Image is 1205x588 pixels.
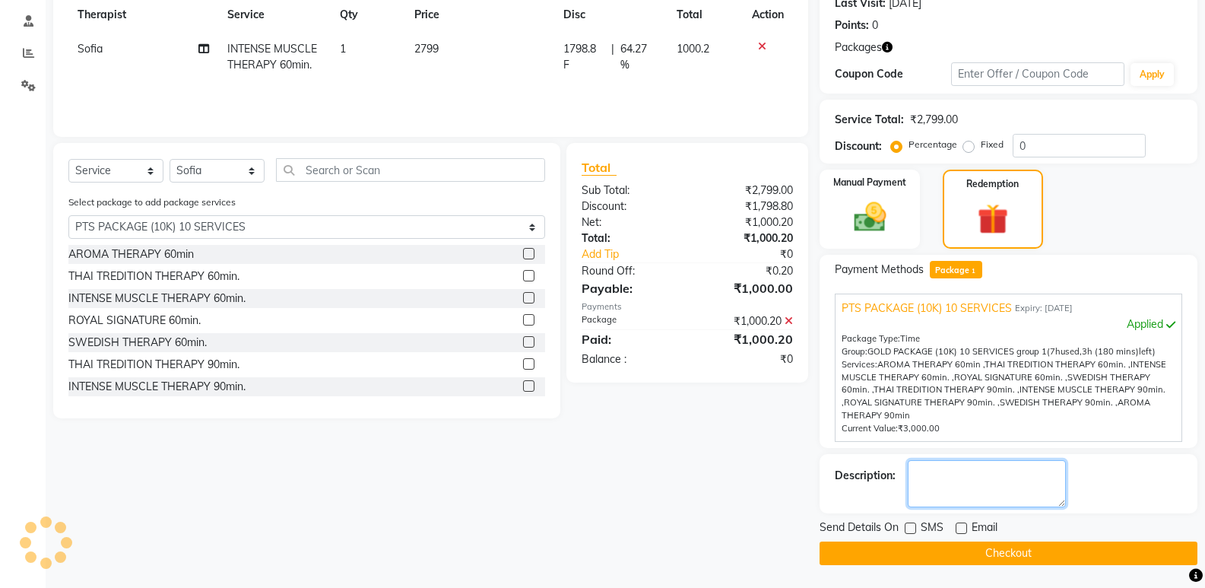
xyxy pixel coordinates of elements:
[835,66,950,82] div: Coupon Code
[687,263,804,279] div: ₹0.20
[570,215,687,230] div: Net:
[1047,346,1061,357] span: (7h
[582,300,793,313] div: Payments
[687,313,804,329] div: ₹1,000.20
[563,41,605,73] span: 1798.8 F
[842,346,867,357] span: Group:
[842,423,898,434] span: Current Value:
[78,42,103,56] span: Sofia
[68,357,239,373] div: THAI TREDITION THERAPY 90min.
[835,17,869,33] div: Points:
[1130,63,1174,86] button: Apply
[687,199,804,215] div: ₹1,798.80
[969,267,978,276] span: 1
[842,300,1012,316] span: PTS PACKAGE (10K) 10 SERVICES
[842,316,1175,332] div: Applied
[844,199,896,236] img: _cash.svg
[68,379,246,395] div: INTENSE MUSCLE THERAPY 90min.
[340,42,346,56] span: 1
[582,160,617,176] span: Total
[570,246,707,262] a: Add Tip
[687,330,804,348] div: ₹1,000.20
[867,346,1156,357] span: used, left)
[833,176,906,189] label: Manual Payment
[900,333,920,344] span: Time
[842,372,1150,396] span: SWEDISH THERAPY 60min. ,
[835,40,882,56] span: Packages
[910,112,958,128] div: ₹2,799.00
[68,291,246,307] div: INTENSE MUSCLE THERAPY 60min.
[835,112,904,128] div: Service Total:
[1082,346,1139,357] span: 3h (180 mins)
[68,195,236,209] label: Select package to add package services
[842,333,900,344] span: Package Type:
[968,200,1018,238] img: _gift.svg
[877,359,985,370] span: AROMA THERAPY 60min ,
[898,423,940,434] span: ₹3,000.00
[611,41,614,73] span: |
[981,138,1004,151] label: Fixed
[68,313,201,329] div: ROYAL SIGNATURE 60min.
[68,269,239,284] div: THAI TREDITION THERAPY 60min.
[570,313,687,329] div: Package
[921,520,943,539] span: SMS
[1015,302,1073,315] span: Expiry: [DATE]
[972,520,997,539] span: Email
[570,230,687,246] div: Total:
[966,177,1019,191] label: Redemption
[687,351,804,367] div: ₹0
[570,183,687,199] div: Sub Total:
[1000,397,1118,408] span: SWEDISH THERAPY 90min. ,
[570,351,687,367] div: Balance :
[930,261,982,278] span: Package
[687,230,804,246] div: ₹1,000.20
[872,17,878,33] div: 0
[687,279,804,297] div: ₹1,000.00
[835,138,882,154] div: Discount:
[874,384,1019,395] span: THAI TREDITION THERAPY 90min. ,
[820,520,899,539] span: Send Details On
[68,335,207,351] div: SWEDISH THERAPY 60min.
[276,158,545,182] input: Search or Scan
[570,279,687,297] div: Payable:
[687,183,804,199] div: ₹2,799.00
[68,246,194,262] div: AROMA THERAPY 60min
[985,359,1130,370] span: THAI TREDITION THERAPY 60min. ,
[707,246,804,262] div: ₹0
[677,42,709,56] span: 1000.2
[570,263,687,279] div: Round Off:
[842,359,1166,383] span: INTENSE MUSCLE THERAPY 60min. ,
[867,346,1047,357] span: GOLD PACKAGE (10K) 10 SERVICES group 1
[835,468,896,484] div: Description:
[820,542,1197,565] button: Checkout
[414,42,439,56] span: 2799
[842,359,877,370] span: Services:
[844,397,1000,408] span: ROYAL SIGNATURE THERAPY 90min. ,
[951,62,1124,86] input: Enter Offer / Coupon Code
[620,41,659,73] span: 64.27 %
[954,372,1067,383] span: ROYAL SIGNATURE 60min. ,
[909,138,957,151] label: Percentage
[835,262,924,278] span: Payment Methods
[570,199,687,215] div: Discount:
[227,42,317,72] span: INTENSE MUSCLE THERAPY 60min.
[687,215,804,230] div: ₹1,000.20
[570,330,687,348] div: Paid:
